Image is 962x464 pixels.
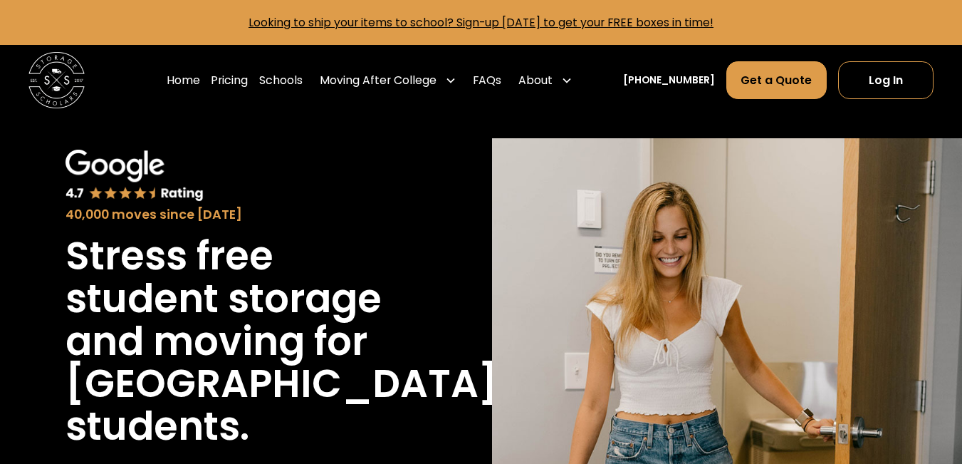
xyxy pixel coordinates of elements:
h1: students. [66,406,249,448]
h1: Stress free student storage and moving for [66,235,404,363]
div: Moving After College [320,72,436,89]
h1: [GEOGRAPHIC_DATA] [66,363,498,406]
a: Pricing [211,61,248,100]
a: Looking to ship your items to school? Sign-up [DATE] to get your FREE boxes in time! [249,14,713,31]
img: Storage Scholars main logo [28,52,85,108]
div: About [518,72,553,89]
img: Google 4.7 star rating [66,150,204,202]
a: Home [167,61,200,100]
div: 40,000 moves since [DATE] [66,205,404,225]
a: FAQs [473,61,501,100]
a: Get a Quote [726,61,827,99]
a: Schools [259,61,303,100]
a: Log In [838,61,934,99]
a: [PHONE_NUMBER] [623,73,715,88]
